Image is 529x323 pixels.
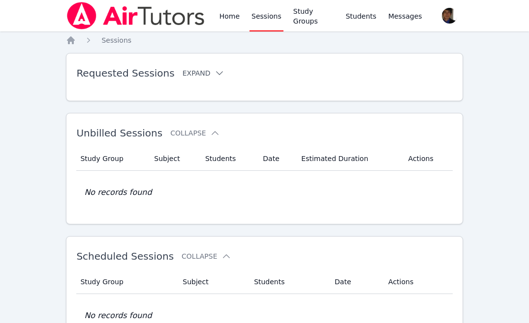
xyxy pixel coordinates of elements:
span: Scheduled Sessions [76,250,174,262]
th: Subject [177,270,248,294]
img: Air Tutors [66,2,205,29]
button: Collapse [170,128,219,138]
th: Date [257,147,295,171]
nav: Breadcrumb [66,35,463,45]
th: Students [248,270,329,294]
th: Estimated Duration [295,147,402,171]
a: Sessions [101,35,131,45]
td: No records found [76,171,452,214]
th: Students [199,147,257,171]
span: Messages [388,11,422,21]
th: Actions [382,270,453,294]
th: Subject [148,147,199,171]
th: Study Group [76,270,177,294]
button: Collapse [182,251,231,261]
button: Expand [183,68,224,78]
th: Study Group [76,147,148,171]
th: Date [329,270,382,294]
span: Sessions [101,36,131,44]
th: Actions [403,147,453,171]
span: Unbilled Sessions [76,127,162,139]
span: Requested Sessions [76,67,174,79]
